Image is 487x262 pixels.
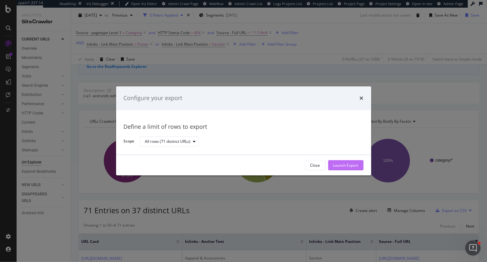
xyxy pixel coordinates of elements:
div: All rows (71 distinct URLs) [145,140,191,143]
button: All rows (71 distinct URLs) [140,136,199,147]
iframe: Intercom live chat [465,240,481,256]
button: Close [305,160,326,171]
div: times [360,94,364,102]
button: Launch Export [328,160,364,171]
div: Launch Export [333,163,358,168]
div: Close [310,163,320,168]
div: Configure your export [124,94,182,102]
div: Define a limit of rows to export [124,123,364,131]
div: modal [116,86,371,175]
label: Scope [124,139,135,146]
